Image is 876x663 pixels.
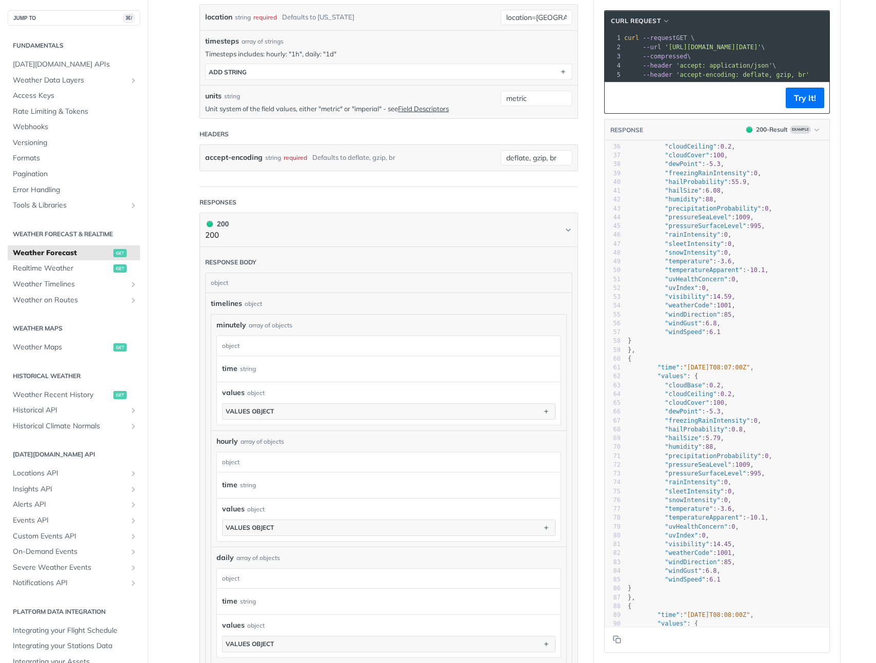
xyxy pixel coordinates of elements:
[628,426,746,433] span: : ,
[605,425,621,434] div: 68
[129,485,137,493] button: Show subpages for Insights API
[8,466,140,481] a: Locations APIShow subpages for Locations API
[628,434,724,442] span: : ,
[665,408,702,415] span: "dewPoint"
[724,249,728,256] span: 0
[129,201,137,210] button: Show subpages for Tools & Libraries
[223,520,555,535] button: values object
[605,390,621,399] div: 64
[628,443,717,450] span: : ,
[8,88,140,103] a: Access Keys
[665,417,750,424] span: "freezingRainIntensity"
[605,443,621,451] div: 70
[8,560,140,575] a: Severe Weather EventsShow subpages for Severe Weather Events
[8,529,140,544] a: Custom Events APIShow subpages for Custom Events API
[628,258,735,265] span: : ,
[8,575,140,591] a: Notifications APIShow subpages for Notifications API
[605,248,621,257] div: 48
[8,387,140,403] a: Weather Recent Historyget
[8,135,140,151] a: Versioning
[628,222,765,230] span: : ,
[665,170,750,177] span: "freezingRainIntensity"
[564,226,572,234] svg: Chevron
[129,501,137,509] button: Show subpages for Alerts API
[605,434,621,443] div: 69
[247,388,265,398] div: object
[628,390,735,398] span: : ,
[731,426,743,433] span: 0.8
[709,408,721,415] span: 5.3
[13,342,111,353] span: Weather Maps
[13,279,127,289] span: Weather Timelines
[724,231,728,238] span: 0
[611,16,661,26] span: cURL Request
[786,88,824,108] button: Try It!
[706,408,709,415] span: -
[242,37,284,46] div: array of strings
[754,417,758,424] span: 0
[205,36,239,47] span: timesteps
[13,248,111,258] span: Weather Forecast
[665,311,720,318] span: "windDirection"
[8,513,140,528] a: Events APIShow subpages for Events API
[724,311,731,318] span: 85
[205,258,256,267] div: Response body
[205,49,572,58] p: Timesteps includes: hourly: "1h", daily: "1d"
[8,245,140,261] a: Weather Forecastget
[628,372,698,380] span: : {
[605,178,621,187] div: 40
[13,122,137,132] span: Webhooks
[605,346,621,355] div: 59
[628,417,761,424] span: : ,
[624,34,639,42] span: curl
[628,143,735,150] span: : ,
[129,516,137,525] button: Show subpages for Events API
[8,182,140,198] a: Error Handling
[13,169,137,179] span: Pagination
[605,266,621,275] div: 50
[13,484,127,494] span: Insights API
[13,626,137,636] span: Integrating your Flight Schedule
[222,594,237,609] label: time
[665,231,720,238] span: "rainIntensity"
[721,143,732,150] span: 0.2
[217,452,558,472] div: object
[605,407,621,416] div: 66
[13,59,137,70] span: [DATE][DOMAIN_NAME] APIs
[129,579,137,587] button: Show subpages for Notifications API
[8,119,140,135] a: Webhooks
[605,142,621,151] div: 36
[223,404,555,419] button: values object
[716,302,731,309] span: 1001
[13,200,127,211] span: Tools & Libraries
[728,240,731,247] span: 0
[790,126,811,134] span: Example
[750,266,765,274] span: 10.1
[129,280,137,288] button: Show subpages for Weather Timelines
[211,298,242,309] span: timelines
[658,372,687,380] span: "values"
[8,403,140,418] a: Historical APIShow subpages for Historical API
[205,218,229,230] div: 200
[628,187,724,194] span: : ,
[665,214,731,221] span: "pressureSeaLevel"
[735,214,750,221] span: 1009
[605,399,621,407] div: 65
[8,293,140,308] a: Weather on RoutesShow subpages for Weather on Routes
[605,169,621,178] div: 39
[643,34,676,42] span: --request
[13,500,127,510] span: Alerts API
[628,382,724,389] span: : ,
[731,276,735,283] span: 0
[605,284,621,293] div: 52
[628,328,721,336] span: :
[658,364,680,371] span: "time"
[8,371,140,381] h2: Historical Weather
[226,640,274,648] div: values object
[605,372,621,381] div: 62
[628,249,731,256] span: : ,
[8,230,140,239] h2: Weather Forecast & realtime
[765,205,768,212] span: 0
[205,10,232,25] label: location
[8,261,140,276] a: Realtime Weatherget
